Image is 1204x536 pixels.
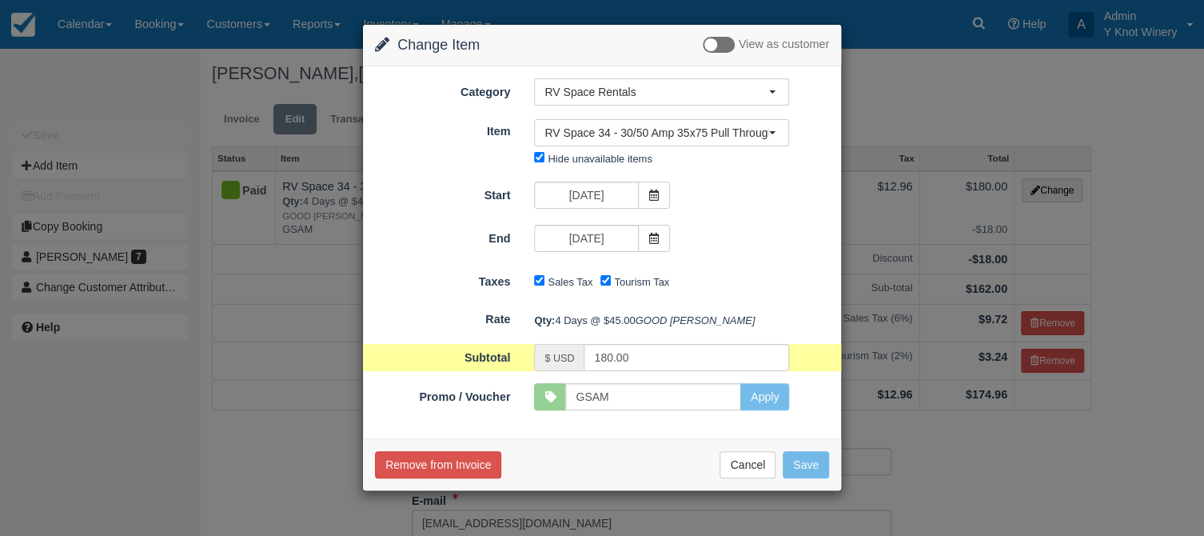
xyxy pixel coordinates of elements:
small: $ USD [544,353,574,364]
button: RV Space Rentals [534,78,789,106]
label: Taxes [363,268,522,290]
label: Hide unavailable items [548,153,652,165]
label: Item [363,118,522,140]
em: GOOD [PERSON_NAME] [636,314,755,326]
label: Promo / Voucher [363,383,522,406]
label: Start [363,182,522,204]
button: Cancel [720,451,775,478]
label: End [363,225,522,247]
label: Sales Tax [548,276,592,288]
span: RV Space Rentals [544,84,768,100]
span: RV Space 34 - 30/50 Amp 35x75 Pull Through [544,125,768,141]
span: Change Item [397,37,480,53]
label: Subtotal [363,344,522,366]
button: Remove from Invoice [375,451,501,478]
button: RV Space 34 - 30/50 Amp 35x75 Pull Through [534,119,789,146]
strong: Qty [534,314,555,326]
label: Tourism Tax [614,276,669,288]
span: View as customer [739,38,829,51]
div: 4 Days @ $45.00 [522,307,841,334]
button: Save [783,451,829,478]
button: Apply [740,383,789,410]
label: Rate [363,306,522,328]
label: Category [363,78,522,101]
